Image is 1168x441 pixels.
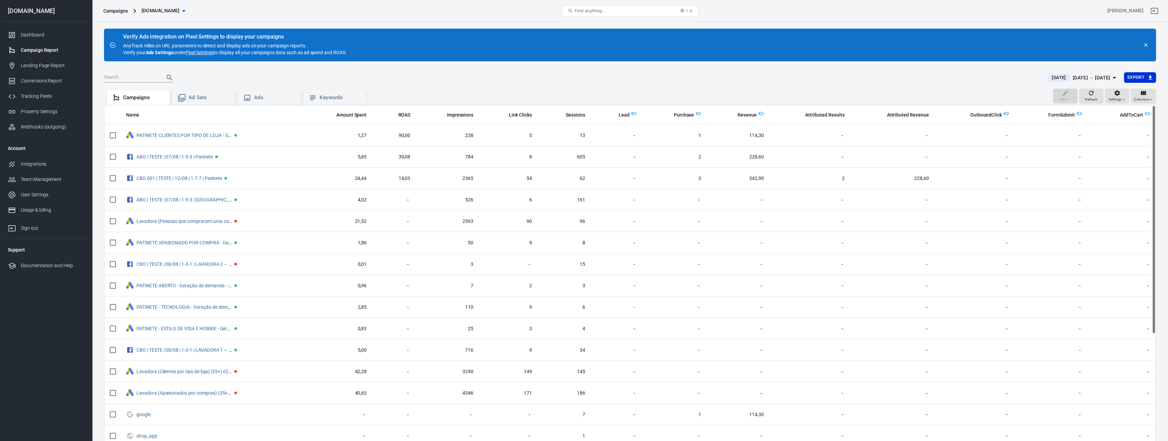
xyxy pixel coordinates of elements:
[1020,347,1082,354] span: －
[543,197,585,203] span: 161
[484,304,532,311] span: 9
[1020,154,1082,161] span: －
[856,197,929,203] span: －
[712,261,764,268] span: －
[758,111,764,116] img: Logo
[1073,74,1110,82] div: [DATE] － [DATE]
[648,218,701,225] span: －
[136,326,291,331] a: PATINETE - ESTILO DE VIDA E HOBBIE - Geração de demanda – [DATE] #5
[775,347,844,354] span: －
[447,111,474,119] span: The number of times your ads were on screen.
[421,261,473,268] span: 3
[484,154,532,161] span: 8
[940,325,1009,332] span: －
[21,176,84,183] div: Team Management
[775,261,844,268] span: －
[484,197,532,203] span: 6
[1093,261,1150,268] span: －
[146,50,174,55] strong: Ads Settings
[596,283,637,289] span: －
[309,154,367,161] span: 5,85
[484,132,532,139] span: 5
[254,94,295,101] div: Ads
[543,368,585,375] span: 145
[2,8,90,14] div: [DOMAIN_NAME]
[1093,132,1150,139] span: －
[940,347,1009,354] span: －
[123,34,347,56] div: AnyTrack relies on URL parameters to detect and display ads on your campaign reports. Verify your...
[320,94,360,101] div: Keywords
[738,111,757,119] span: Total revenue calculated by AnyTrack.
[557,112,585,119] span: Sessions
[2,58,90,73] a: Landing Page Report
[142,6,180,15] span: casatech-es.com
[21,161,84,168] div: Integrations
[961,112,1002,119] span: OutboundClick
[712,197,764,203] span: －
[1105,89,1129,104] button: Settings
[447,112,474,119] span: Impressions
[234,134,237,137] span: Active
[21,123,84,131] div: Webhooks (outgoing)
[596,368,637,375] span: －
[161,70,178,86] button: Search
[2,104,90,119] a: Property Settings
[940,154,1009,161] span: －
[378,347,410,354] span: －
[2,140,90,156] li: Account
[1093,240,1150,246] span: －
[940,261,1009,268] span: －
[309,197,367,203] span: 4,02
[648,154,701,161] span: 2
[378,154,410,161] span: 39,08
[224,177,227,180] span: Active
[21,93,84,100] div: Tracking Pixels
[775,197,844,203] span: －
[234,284,237,287] span: Active
[1134,96,1149,103] span: Columns
[327,111,367,119] span: The estimated total amount of money you've spent on your campaign, ad set or ad during its schedule.
[509,112,532,119] span: Link Clicks
[215,155,218,158] span: Active
[136,176,223,181] span: CBO 001 | TESTE | 12/08 | 1-7-7 | Patinete
[21,191,84,198] div: User Settings
[2,242,90,258] li: Support
[186,49,213,56] a: Pixel Settings
[1124,72,1156,83] button: Export
[596,132,637,139] span: －
[421,325,473,332] span: 25
[421,175,473,182] span: 2365
[378,132,410,139] span: 90,00
[729,111,757,119] span: Total revenue calculated by AnyTrack.
[484,347,532,354] span: 9
[775,218,844,225] span: －
[136,218,298,224] a: Lavadora (Pessoas que compraram uma casa recentemente) (35+) 02/08 #2
[421,132,473,139] span: 238
[543,325,585,332] span: 4
[136,240,233,245] span: PATINETE APAIXONADO POR COMPRA - Geração de demanda – 2025-08-13 #6
[234,241,237,244] span: Active
[648,175,701,182] span: 3
[1020,283,1082,289] span: －
[1131,89,1156,104] button: Columns
[775,368,844,375] span: －
[234,220,237,223] span: Paused
[1093,325,1150,332] span: －
[648,325,701,332] span: －
[712,240,764,246] span: －
[2,156,90,172] a: Integrations
[421,368,473,375] span: 3290
[136,219,233,224] span: Lavadora (Pessoas que compraram uma casa recentemente) (35+) 02/08 #2
[136,197,241,202] a: ABO | TESTE | 07/08 | 1-5-3 | [GEOGRAPHIC_DATA]
[136,154,214,159] span: ABO | TESTE | 07/08 | 1-5-3 | Patinete
[543,132,585,139] span: 13
[21,77,84,85] div: Conversions Report
[596,197,637,203] span: －
[309,132,367,139] span: 1,27
[1107,7,1143,14] div: Account id: VW6wEJAx
[631,111,637,116] img: Logo
[421,240,473,246] span: 50
[1145,111,1150,116] img: Logo
[543,347,585,354] span: 34
[562,5,698,17] button: Find anything...⌘ + K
